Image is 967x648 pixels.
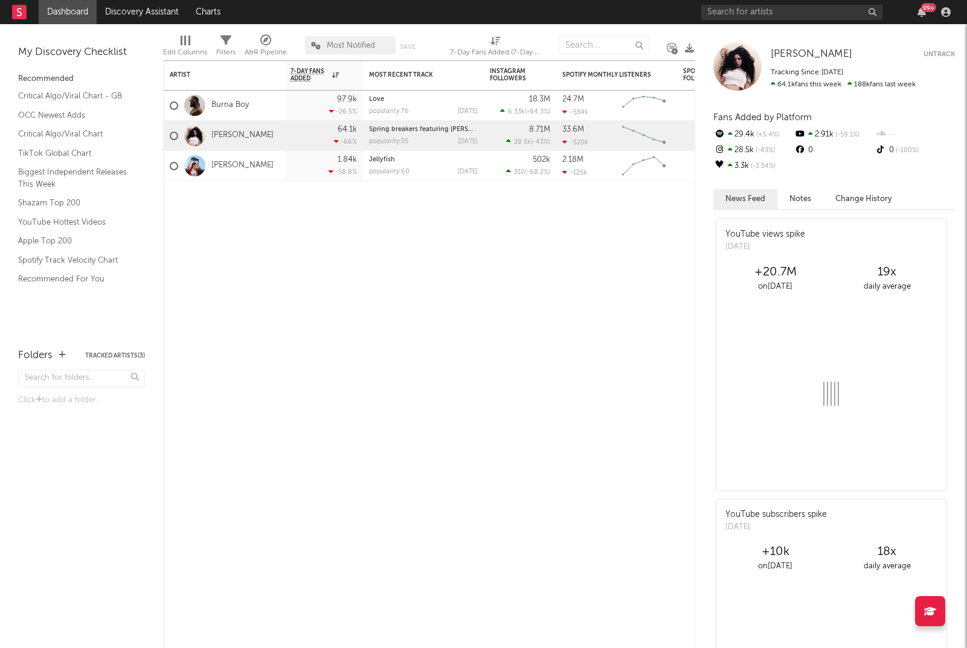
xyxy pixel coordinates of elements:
a: OCC Newest Adds [18,109,133,122]
div: YouTube views spike [725,228,805,241]
div: Spring breakers featuring kesha [369,126,478,133]
div: 8.71M [529,126,550,133]
span: 28.5k [514,139,531,146]
div: ( ) [506,168,550,176]
button: Change History [823,189,904,209]
div: Click to add a folder. [18,393,145,408]
span: 188k fans last week [771,81,916,88]
div: +20.7M [719,265,831,280]
div: -125k [562,168,587,176]
div: [DATE] [458,108,478,115]
div: [DATE] [458,138,478,145]
div: Most Recent Track [369,71,460,79]
span: -3.54 % [749,163,776,170]
div: ( ) [506,138,550,146]
a: Apple Top 200 [18,234,133,248]
div: Folders [18,348,53,363]
svg: Chart title [617,151,671,181]
button: Notes [777,189,823,209]
span: [PERSON_NAME] [771,49,852,59]
div: 2.91k [794,127,874,143]
svg: Chart title [617,91,671,121]
button: 99+ [917,7,926,17]
svg: Chart title [617,121,671,151]
a: [PERSON_NAME] [211,161,274,171]
span: -100 % [894,147,919,154]
div: 3.3k [713,158,794,174]
div: -26.5 % [329,107,357,115]
div: Love [369,96,478,103]
div: 2.18M [562,156,583,164]
span: 6.33k [508,109,525,115]
div: Recommended [18,72,145,86]
div: Filters [216,45,236,60]
div: Jellyfish [369,156,478,163]
button: News Feed [713,189,777,209]
div: Artist [170,71,260,79]
div: My Discovery Checklist [18,45,145,60]
div: daily average [831,280,943,294]
div: -534k [562,108,588,116]
div: YouTube subscribers spike [725,508,827,521]
div: 0 [875,143,955,158]
div: -66 % [334,138,357,146]
a: Critical Algo/Viral Chart - GB [18,89,133,103]
div: ( ) [500,107,550,115]
div: popularity: 76 [369,108,409,115]
span: -84.3 % [527,109,548,115]
div: -520k [562,138,588,146]
div: 502k [533,156,550,164]
span: -68.2 % [527,169,548,176]
span: +5.4 % [754,132,779,138]
div: 1.84k [338,156,357,164]
div: 28.5k [713,143,794,158]
div: 0 [794,143,874,158]
span: Tracking Since: [DATE] [771,69,843,76]
div: 29.4k [713,127,794,143]
button: Tracked Artists(3) [85,353,145,359]
span: Most Notified [327,42,375,50]
span: 7-Day Fans Added [291,68,329,82]
a: YouTube Hottest Videos [18,216,133,229]
div: Edit Columns [163,45,207,60]
div: +10k [719,545,831,559]
a: Critical Algo/Viral Chart [18,127,133,141]
span: 64.1k fans this week [771,81,841,88]
div: 7-Day Fans Added (7-Day Fans Added) [450,45,541,60]
div: 19 x [831,265,943,280]
div: on [DATE] [719,559,831,574]
a: Jellyfish [369,156,395,163]
a: Recommended For You [18,272,133,286]
a: [PERSON_NAME] [211,130,274,141]
div: [DATE] [725,241,805,253]
div: Edit Columns [163,30,207,65]
a: Spotify Track Velocity Chart [18,254,133,267]
div: 24.7M [562,95,584,103]
button: Save [400,43,416,50]
span: -43 % [533,139,548,146]
div: popularity: 55 [369,138,408,145]
a: [PERSON_NAME] [771,48,852,60]
button: Untrack [924,48,955,60]
div: -58.8 % [329,168,357,176]
div: 99 + [921,3,936,12]
div: on [DATE] [719,280,831,294]
div: Spotify Followers [683,68,725,82]
div: 18 x [831,545,943,559]
span: Fans Added by Platform [713,113,812,122]
input: Search for artists [701,5,882,20]
div: Spotify Monthly Listeners [562,71,653,79]
input: Search... [559,36,649,54]
div: daily average [831,559,943,574]
div: popularity: 60 [369,168,410,175]
div: A&R Pipeline [245,45,287,60]
div: -- [875,127,955,143]
span: -43 % [754,147,775,154]
a: Burna Boy [211,100,249,111]
div: 97.9k [337,95,357,103]
div: [DATE] [725,521,827,533]
div: 64.1k [338,126,357,133]
div: Filters [216,30,236,65]
div: 33.6M [562,126,584,133]
a: Shazam Top 200 [18,196,133,210]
